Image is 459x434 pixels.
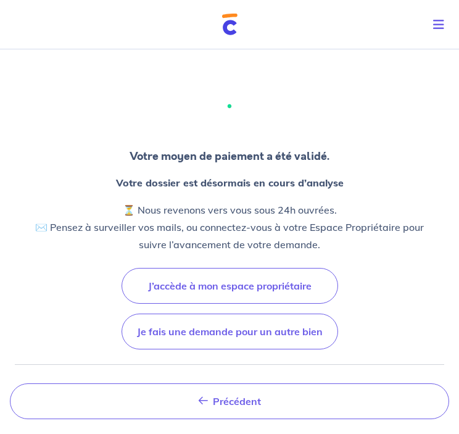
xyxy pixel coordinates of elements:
p: ⏳ Nous revenons vers vous sous 24h ouvrées. ✉️ Pensez à surveiller vos mails, ou connectez-vous à... [25,201,434,253]
img: Cautioneo [222,14,238,35]
p: Votre moyen de paiement a été validé. [130,148,329,164]
span: Précédent [213,395,261,407]
button: Je fais une demande pour un autre bien [122,314,338,349]
button: J’accède à mon espace propriétaire [122,268,338,304]
strong: Votre dossier est désormais en cours d’analyse [116,177,344,189]
img: illu_valid.svg [196,74,263,138]
button: Toggle navigation [423,9,459,41]
button: Précédent [10,383,449,419]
